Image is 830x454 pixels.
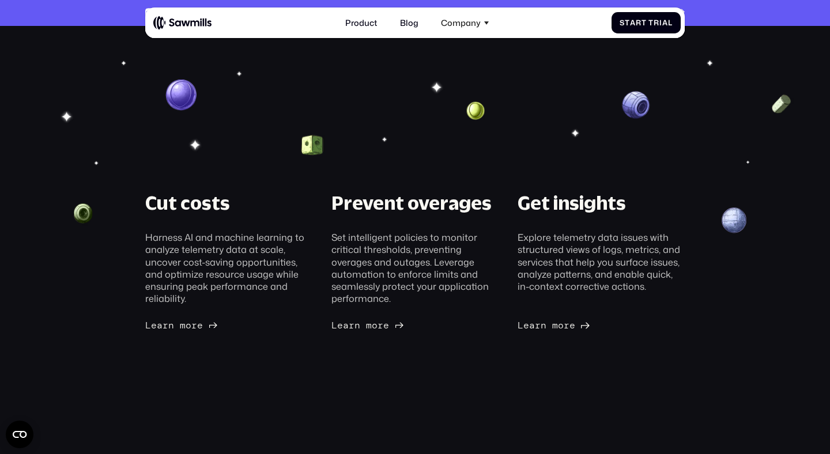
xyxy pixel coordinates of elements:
[441,18,481,28] div: Company
[339,12,383,34] a: Product
[541,320,546,331] span: n
[558,320,564,331] span: o
[168,320,174,331] span: n
[145,320,217,331] a: Learnmore
[349,320,354,331] span: r
[612,12,681,33] a: StartTrial
[642,18,647,27] span: t
[518,320,590,331] a: Learnmore
[668,18,673,27] span: l
[197,320,203,331] span: e
[518,320,523,331] span: L
[630,18,636,27] span: a
[523,320,529,331] span: e
[331,320,337,331] span: L
[654,18,659,27] span: r
[331,231,499,304] div: Set intelligent policies to monitor critical thresholds, preventing overages and outages. Leverag...
[145,231,312,304] div: Harness AI and machine learning to analyze telemetry data at scale, uncover cost-saving opportuni...
[383,320,389,331] span: e
[180,320,186,331] span: m
[636,18,642,27] span: r
[343,320,349,331] span: a
[535,320,541,331] span: r
[518,231,685,292] div: Explore telemetry data issues with structured views of logs, metrics, and services that help you ...
[552,320,558,331] span: m
[659,18,662,27] span: i
[354,320,360,331] span: n
[366,320,372,331] span: m
[186,320,191,331] span: o
[620,18,625,27] span: S
[569,320,575,331] span: e
[331,191,492,215] div: Prevent overages
[625,18,630,27] span: t
[163,320,168,331] span: r
[378,320,383,331] span: r
[564,320,569,331] span: r
[6,421,33,448] button: Open CMP widget
[662,18,668,27] span: a
[145,191,230,215] div: Cut costs
[435,12,495,34] div: Company
[157,320,163,331] span: a
[394,12,425,34] a: Blog
[145,320,151,331] span: L
[518,191,626,215] div: Get insights
[331,320,403,331] a: Learnmore
[372,320,378,331] span: o
[191,320,197,331] span: r
[151,320,157,331] span: e
[337,320,343,331] span: e
[648,18,654,27] span: T
[529,320,535,331] span: a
